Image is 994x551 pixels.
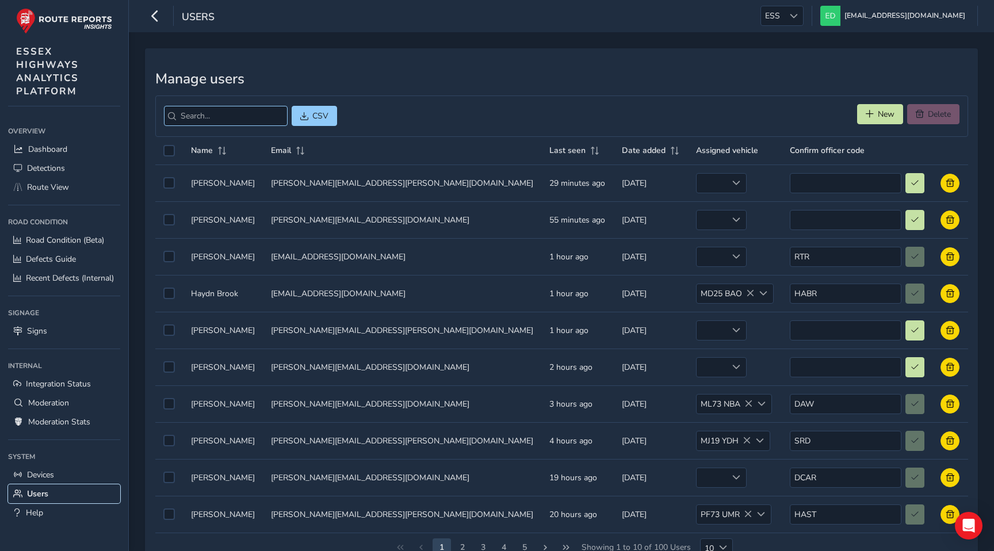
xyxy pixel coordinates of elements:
[163,472,175,483] div: Select auth0|65a93ffdec3ce59f619bf24e
[26,507,43,518] span: Help
[614,164,688,201] td: [DATE]
[26,273,114,284] span: Recent Defects (Internal)
[16,8,112,34] img: rr logo
[8,322,120,340] a: Signs
[622,145,666,156] span: Date added
[8,213,120,231] div: Road Condition
[263,459,542,496] td: [PERSON_NAME][EMAIL_ADDRESS][DOMAIN_NAME]
[696,145,758,156] span: Assigned vehicle
[697,284,754,303] span: MD25 BAO
[183,459,263,496] td: [PERSON_NAME]
[8,393,120,412] a: Moderation
[183,349,263,385] td: [PERSON_NAME]
[541,164,613,201] td: 29 minutes ago
[8,484,120,503] a: Users
[28,397,69,408] span: Moderation
[8,159,120,178] a: Detections
[541,201,613,238] td: 55 minutes ago
[26,254,76,265] span: Defects Guide
[28,144,67,155] span: Dashboard
[263,238,542,275] td: [EMAIL_ADDRESS][DOMAIN_NAME]
[614,238,688,275] td: [DATE]
[820,6,840,26] img: diamond-layout
[183,496,263,533] td: [PERSON_NAME]
[163,361,175,373] div: Select auth0|66acbd248515ee390e32b3f1
[263,349,542,385] td: [PERSON_NAME][EMAIL_ADDRESS][DOMAIN_NAME]
[8,357,120,374] div: Internal
[614,312,688,349] td: [DATE]
[182,10,215,26] span: Users
[183,201,263,238] td: [PERSON_NAME]
[27,163,65,174] span: Detections
[955,512,982,539] div: Open Intercom Messenger
[183,164,263,201] td: [PERSON_NAME]
[191,145,213,156] span: Name
[8,123,120,140] div: Overview
[163,435,175,446] div: Select auth0|666aa83a10de33e5ada1bc71
[183,385,263,422] td: [PERSON_NAME]
[263,496,542,533] td: [PERSON_NAME][EMAIL_ADDRESS][PERSON_NAME][DOMAIN_NAME]
[27,488,48,499] span: Users
[8,374,120,393] a: Integration Status
[27,182,69,193] span: Route View
[697,431,751,450] span: MJ19 YDH
[263,312,542,349] td: [PERSON_NAME][EMAIL_ADDRESS][PERSON_NAME][DOMAIN_NAME]
[857,104,903,124] button: New
[790,145,865,156] span: Confirm officer code
[26,378,91,389] span: Integration Status
[8,304,120,322] div: Signage
[263,164,542,201] td: [PERSON_NAME][EMAIL_ADDRESS][PERSON_NAME][DOMAIN_NAME]
[312,110,328,121] span: CSV
[878,109,894,120] span: New
[263,385,542,422] td: [PERSON_NAME][EMAIL_ADDRESS][DOMAIN_NAME]
[541,385,613,422] td: 3 hours ago
[8,231,120,250] a: Road Condition (Beta)
[614,459,688,496] td: [DATE]
[844,6,965,26] span: [EMAIL_ADDRESS][DOMAIN_NAME]
[292,106,337,126] button: CSV
[27,469,54,480] span: Devices
[163,398,175,410] div: Select auth0|66717132d58e6509796be91c
[8,412,120,431] a: Moderation Stats
[614,422,688,459] td: [DATE]
[614,349,688,385] td: [DATE]
[614,496,688,533] td: [DATE]
[697,395,752,414] span: ML73 NBA
[271,145,291,156] span: Email
[155,71,968,87] h3: Manage users
[549,145,586,156] span: Last seen
[541,312,613,349] td: 1 hour ago
[8,250,120,269] a: Defects Guide
[163,288,175,299] div: Select auth0|667170d5003a7abc9dabf769
[541,459,613,496] td: 19 hours ago
[183,312,263,349] td: [PERSON_NAME]
[8,465,120,484] a: Devices
[27,326,47,336] span: Signs
[183,422,263,459] td: [PERSON_NAME]
[183,238,263,275] td: [PERSON_NAME]
[697,505,752,524] span: PF73 UMR
[164,106,288,126] input: Search...
[820,6,969,26] button: [EMAIL_ADDRESS][DOMAIN_NAME]
[8,448,120,465] div: System
[263,201,542,238] td: [PERSON_NAME][EMAIL_ADDRESS][DOMAIN_NAME]
[163,177,175,189] div: Select auth0|672dd52d464aef445a87465a
[8,140,120,159] a: Dashboard
[8,178,120,197] a: Route View
[263,275,542,312] td: [EMAIL_ADDRESS][DOMAIN_NAME]
[8,503,120,522] a: Help
[541,422,613,459] td: 4 hours ago
[614,385,688,422] td: [DATE]
[16,45,79,98] span: ESSEX HIGHWAYS ANALYTICS PLATFORM
[541,238,613,275] td: 1 hour ago
[614,275,688,312] td: [DATE]
[163,508,175,520] div: Select auth0|666aa80c5650017ab5f4acf2
[541,275,613,312] td: 1 hour ago
[28,416,90,427] span: Moderation Stats
[614,201,688,238] td: [DATE]
[8,269,120,288] a: Recent Defects (Internal)
[163,214,175,225] div: Select auth0|66dab91ded82210fcfca4a9b
[183,275,263,312] td: Haydn Brook
[26,235,104,246] span: Road Condition (Beta)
